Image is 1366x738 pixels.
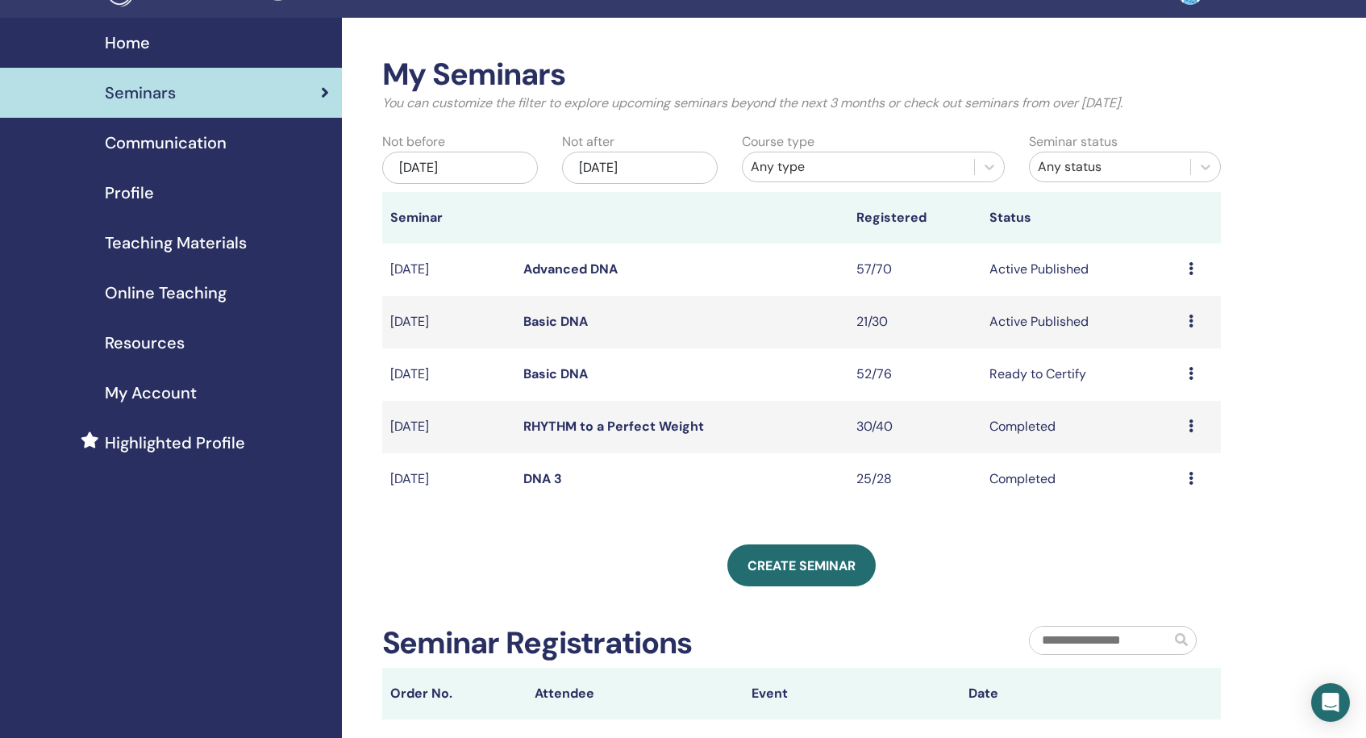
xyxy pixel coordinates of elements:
[562,132,614,152] label: Not after
[523,470,562,487] a: DNA 3
[105,281,227,305] span: Online Teaching
[382,152,538,184] div: [DATE]
[382,132,445,152] label: Not before
[382,192,515,244] th: Seminar
[523,313,588,330] a: Basic DNA
[523,365,588,382] a: Basic DNA
[382,668,527,719] th: Order No.
[1029,132,1118,152] label: Seminar status
[751,157,967,177] div: Any type
[382,625,693,662] h2: Seminar Registrations
[981,244,1181,296] td: Active Published
[748,557,856,574] span: Create seminar
[727,544,876,586] a: Create seminar
[382,348,515,401] td: [DATE]
[981,453,1181,506] td: Completed
[981,401,1181,453] td: Completed
[742,132,814,152] label: Course type
[382,401,515,453] td: [DATE]
[105,381,197,405] span: My Account
[527,668,743,719] th: Attendee
[848,401,981,453] td: 30/40
[105,31,150,55] span: Home
[848,244,981,296] td: 57/70
[382,244,515,296] td: [DATE]
[562,152,718,184] div: [DATE]
[1038,157,1182,177] div: Any status
[105,131,227,155] span: Communication
[523,418,704,435] a: RHYTHM to a Perfect Weight
[105,181,154,205] span: Profile
[743,668,960,719] th: Event
[105,431,245,455] span: Highlighted Profile
[981,348,1181,401] td: Ready to Certify
[1311,683,1350,722] div: Open Intercom Messenger
[960,668,1177,719] th: Date
[382,453,515,506] td: [DATE]
[382,56,1222,94] h2: My Seminars
[848,453,981,506] td: 25/28
[848,192,981,244] th: Registered
[981,192,1181,244] th: Status
[848,348,981,401] td: 52/76
[105,231,247,255] span: Teaching Materials
[523,261,618,277] a: Advanced DNA
[382,94,1222,113] p: You can customize the filter to explore upcoming seminars beyond the next 3 months or check out s...
[848,296,981,348] td: 21/30
[105,331,185,355] span: Resources
[981,296,1181,348] td: Active Published
[105,81,176,105] span: Seminars
[382,296,515,348] td: [DATE]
